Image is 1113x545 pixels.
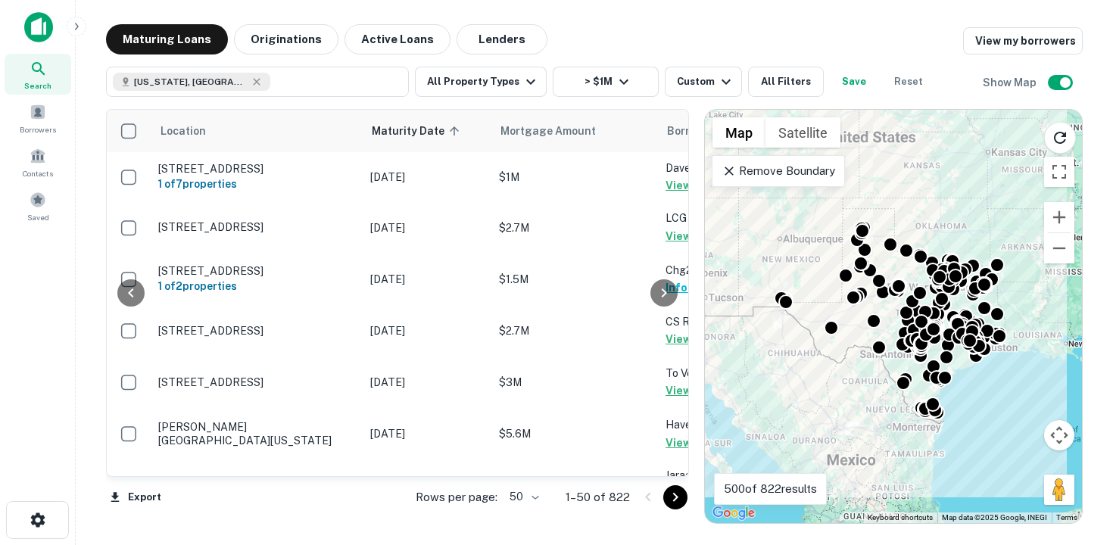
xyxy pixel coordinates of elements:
p: Rows per page: [416,488,497,506]
p: [STREET_ADDRESS] [158,162,355,176]
h6: 1 of 7 properties [158,176,355,192]
span: Search [24,79,51,92]
button: All Filters [748,67,824,97]
a: Saved [5,185,71,226]
th: Mortgage Amount [491,110,658,152]
button: Lenders [457,24,547,54]
th: Maturity Date [363,110,491,152]
p: [STREET_ADDRESS] [158,324,355,338]
p: 1–50 of 822 [566,488,630,506]
p: $5.6M [499,425,650,442]
span: Borrowers [20,123,56,135]
button: Export [106,486,165,509]
span: [US_STATE], [GEOGRAPHIC_DATA] [134,75,248,89]
p: 500 of 822 results [724,480,817,498]
button: Keyboard shortcuts [868,512,933,523]
p: $1.5M [499,271,650,288]
button: Reset [884,67,933,97]
p: [STREET_ADDRESS] [158,375,355,389]
button: Show street map [712,117,765,148]
p: $1M [499,169,650,185]
button: Drag Pegman onto the map to open Street View [1044,475,1074,505]
div: 0 0 [705,110,1082,523]
a: View my borrowers [963,27,1083,54]
span: Map data ©2025 Google, INEGI [942,513,1047,522]
p: [DATE] [370,322,484,339]
p: [DATE] [370,425,484,442]
button: Go to next page [663,485,687,509]
button: Toggle fullscreen view [1044,157,1074,187]
p: $2.7M [499,322,650,339]
span: Mortgage Amount [500,122,616,140]
p: $3M [499,374,650,391]
p: [DATE] [370,169,484,185]
div: Custom [677,73,735,91]
button: All Property Types [415,67,547,97]
p: [STREET_ADDRESS] [158,264,355,278]
button: Zoom in [1044,202,1074,232]
p: $2.7M [499,220,650,236]
button: Maturing Loans [106,24,228,54]
th: Location [151,110,363,152]
button: Zoom out [1044,233,1074,263]
a: Borrowers [5,98,71,139]
button: Save your search to get updates of matches that match your search criteria. [830,67,878,97]
div: 50 [503,486,541,508]
p: [DATE] [370,476,484,493]
iframe: Chat Widget [1037,375,1113,448]
button: Active Loans [344,24,450,54]
button: Reload search area [1044,122,1076,154]
p: [DATE] [370,271,484,288]
span: Maturity Date [372,122,464,140]
span: Saved [27,211,49,223]
p: [STREET_ADDRESS] [158,220,355,234]
a: Contacts [5,142,71,182]
p: Remove Boundary [722,162,834,180]
button: Show satellite imagery [765,117,840,148]
img: capitalize-icon.png [24,12,53,42]
h6: 1 of 2 properties [158,278,355,294]
button: Originations [234,24,338,54]
span: Contacts [23,167,53,179]
p: [DATE] [370,220,484,236]
span: Location [160,122,206,140]
button: > $1M [553,67,659,97]
p: $1.8M [499,476,650,493]
a: Open this area in Google Maps (opens a new window) [709,503,759,523]
button: [US_STATE], [GEOGRAPHIC_DATA] [106,67,409,97]
a: Terms (opens in new tab) [1056,513,1077,522]
p: [DATE] [370,374,484,391]
h6: Show Map [983,74,1039,91]
img: Google [709,503,759,523]
a: Search [5,54,71,95]
p: [PERSON_NAME][GEOGRAPHIC_DATA][US_STATE] [158,420,355,447]
button: Custom [665,67,742,97]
